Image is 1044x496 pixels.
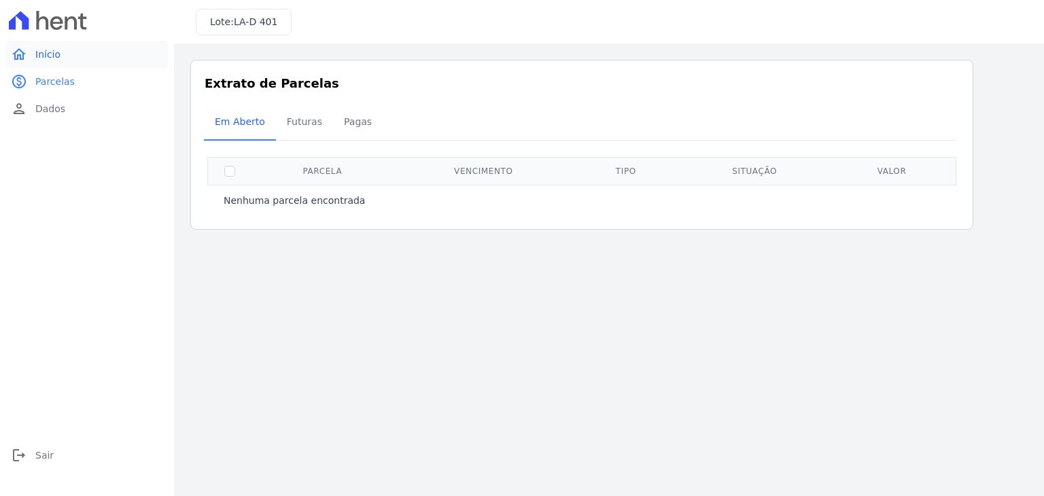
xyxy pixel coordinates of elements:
p: Nenhuma parcela encontrada [224,194,365,207]
th: Parcela [251,157,394,185]
th: Vencimento [394,157,574,185]
th: Tipo [574,157,678,185]
i: home [11,46,27,63]
span: Futuras [279,108,330,135]
a: paidParcelas [5,68,169,95]
span: LA-D 401 [234,16,277,27]
span: Sair [35,448,54,462]
h3: Lote: [210,15,277,29]
span: Dados [35,102,65,116]
th: Valor [831,157,953,185]
th: Situação [678,157,831,185]
a: Pagas [333,105,383,141]
span: Em Aberto [207,108,273,135]
span: Parcelas [35,75,75,88]
i: paid [11,73,27,90]
i: person [11,101,27,117]
a: personDados [5,95,169,122]
a: Futuras [276,105,333,141]
span: Início [35,48,60,61]
h3: Extrato de Parcelas [205,74,959,92]
a: homeInício [5,41,169,68]
a: Em Aberto [204,105,276,141]
i: logout [11,447,27,463]
a: logoutSair [5,442,169,469]
span: Pagas [336,108,380,135]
